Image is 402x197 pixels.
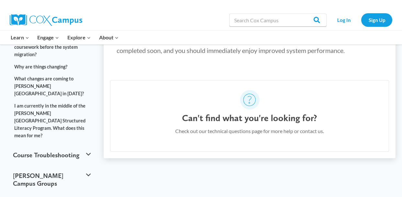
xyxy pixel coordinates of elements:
button: Child menu of About [95,31,123,44]
h4: Can't find what you're looking for? [182,113,317,124]
a: What changes are coming to [PERSON_NAME][GEOGRAPHIC_DATA] in [DATE]? [10,73,94,100]
p: Check out our technical questions page for more help or contact us. [175,127,324,135]
nav: Secondary Navigation [330,13,392,26]
a: Log In [330,13,358,26]
button: [PERSON_NAME] Campus Groups [10,165,94,194]
nav: Primary Navigation [6,31,122,44]
a: I am currently in the middle of the [PERSON_NAME][GEOGRAPHIC_DATA] Structured Literacy Program. W... [10,99,94,141]
input: Search Cox Campus [229,14,327,26]
a: Sign Up [361,13,392,26]
button: Child menu of Learn [6,31,33,44]
button: Course Troubleshooting [10,145,94,165]
button: Child menu of Explore [63,31,95,44]
a: What happens if I do not finish my coursework before the system migration? [10,34,94,61]
button: Child menu of Engage [33,31,63,44]
img: Cox Campus [10,14,82,26]
a: Why are things changing? [10,60,94,72]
